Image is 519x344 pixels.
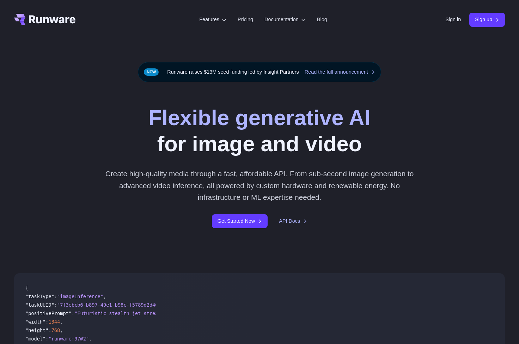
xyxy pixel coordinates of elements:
label: Features [199,16,226,24]
a: Blog [317,16,327,24]
span: : [45,319,48,325]
span: : [45,336,48,342]
span: "model" [25,336,45,342]
span: "taskUUID" [25,302,54,308]
a: Pricing [238,16,253,24]
a: Read the full announcement [305,68,375,76]
span: 1344 [48,319,60,325]
span: "7f3ebcb6-b897-49e1-b98c-f5789d2d40d7" [57,302,167,308]
span: "height" [25,327,48,333]
span: "imageInference" [57,294,103,299]
label: Documentation [264,16,306,24]
span: , [60,327,63,333]
span: : [54,294,57,299]
strong: Flexible generative AI [148,105,370,130]
a: Go to / [14,14,75,25]
span: "positivePrompt" [25,311,72,316]
span: , [103,294,106,299]
p: Create high-quality media through a fast, affordable API. From sub-second image generation to adv... [103,168,417,203]
span: "Futuristic stealth jet streaking through a neon-lit cityscape with glowing purple exhaust" [74,311,337,316]
span: "runware:97@2" [48,336,89,342]
span: : [48,327,51,333]
span: { [25,285,28,291]
h1: for image and video [148,105,370,156]
a: Sign up [469,13,505,26]
a: API Docs [279,217,307,225]
span: "width" [25,319,45,325]
span: "taskType" [25,294,54,299]
span: : [72,311,74,316]
div: Runware raises $13M seed funding led by Insight Partners [138,62,381,82]
span: , [89,336,92,342]
a: Sign in [445,16,461,24]
span: 768 [51,327,60,333]
span: , [60,319,63,325]
span: : [54,302,57,308]
a: Get Started Now [212,214,268,228]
